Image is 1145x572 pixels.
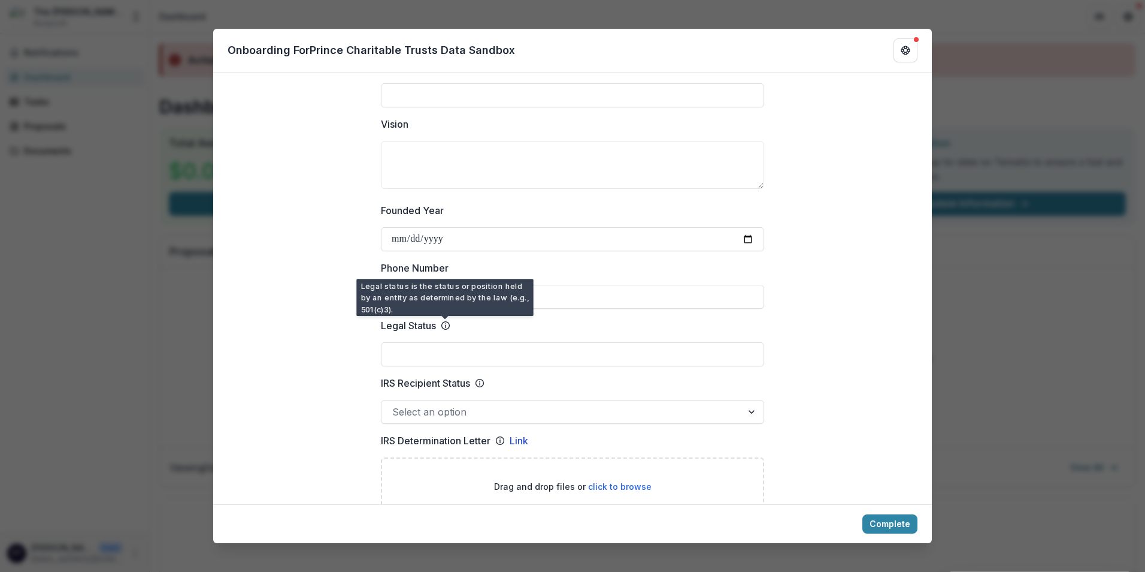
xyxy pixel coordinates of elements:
[381,376,470,390] p: IRS Recipient Status
[510,433,528,448] a: Link
[228,42,515,58] p: Onboarding For Prince Charitable Trusts Data Sandbox
[588,481,652,492] span: click to browse
[494,480,652,493] p: Drag and drop files or
[381,117,408,131] p: Vision
[893,38,917,62] button: Get Help
[381,318,436,333] p: Legal Status
[862,514,917,534] button: Complete
[381,203,444,218] p: Founded Year
[381,433,490,448] p: IRS Determination Letter
[381,261,449,275] p: Phone Number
